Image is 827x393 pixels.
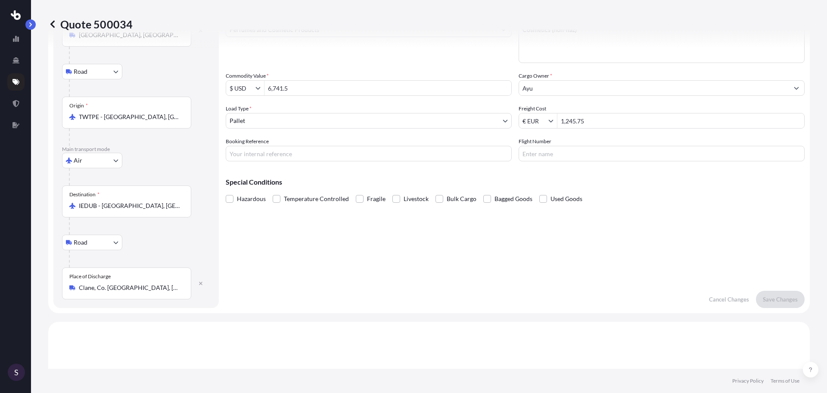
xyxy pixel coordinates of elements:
[74,67,87,76] span: Road
[62,146,210,153] p: Main transport mode
[264,80,511,96] input: Type amount
[74,156,82,165] span: Air
[404,192,429,205] span: Livestock
[447,192,476,205] span: Bulk Cargo
[367,192,386,205] span: Fragile
[519,146,805,161] input: Enter name
[709,295,749,304] p: Cancel Changes
[494,192,532,205] span: Bagged Goods
[69,273,111,280] div: Place of Discharge
[548,116,557,125] button: Show suggestions
[519,72,552,80] label: Cargo Owner
[237,192,266,205] span: Hazardous
[79,201,180,210] input: Destination
[62,235,122,250] button: Select transport
[14,368,19,377] span: S
[550,192,582,205] span: Used Goods
[226,137,269,146] label: Booking Reference
[255,84,264,92] button: Show suggestions
[69,191,99,198] div: Destination
[226,113,512,129] button: Pallet
[226,72,269,80] label: Commodity Value
[519,104,546,113] label: Freight Cost
[69,102,88,109] div: Origin
[763,295,798,304] p: Save Changes
[756,291,805,308] button: Save Changes
[226,146,512,161] input: Your internal reference
[519,137,551,146] label: Flight Number
[79,113,180,121] input: Origin
[62,64,122,79] button: Select transport
[284,192,349,205] span: Temperature Controlled
[732,377,764,384] a: Privacy Policy
[702,291,756,308] button: Cancel Changes
[519,80,789,96] input: Full name
[771,377,799,384] a: Terms of Use
[226,179,805,185] p: Special Conditions
[226,80,255,96] input: Commodity Value
[789,80,804,96] button: Show suggestions
[226,104,252,113] span: Load Type
[62,153,122,168] button: Select transport
[557,113,804,129] input: Enter amount
[230,116,245,125] span: Pallet
[79,283,180,292] input: Place of Discharge
[519,113,548,129] input: Freight Cost
[74,238,87,247] span: Road
[48,17,133,31] p: Quote 500034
